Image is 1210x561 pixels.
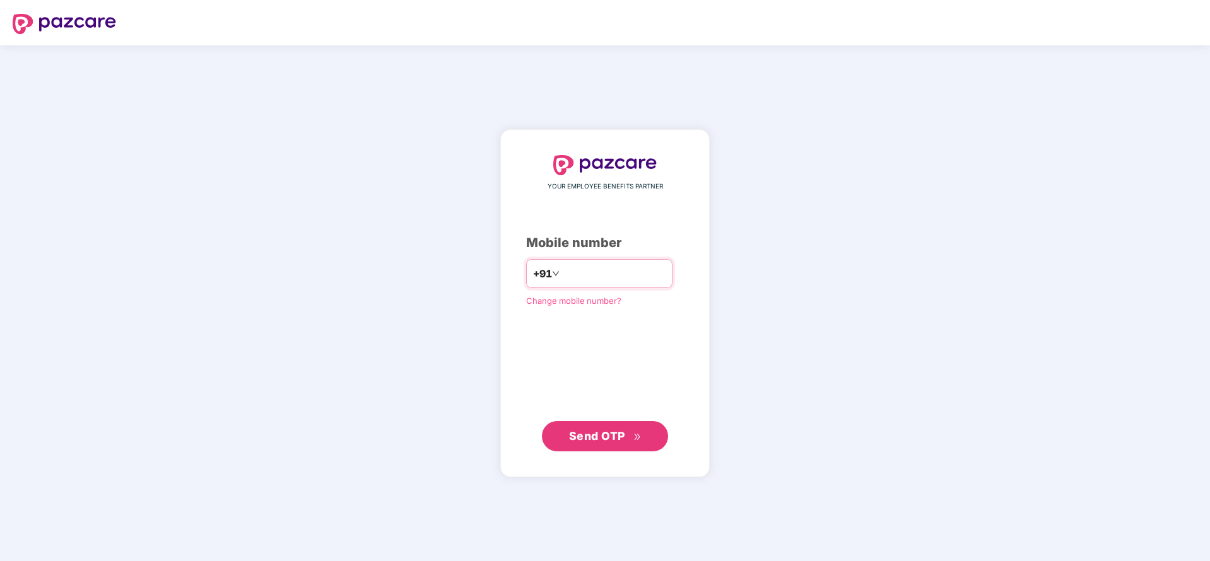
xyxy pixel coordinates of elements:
span: +91 [533,266,552,282]
button: Send OTPdouble-right [542,421,668,451]
span: YOUR EMPLOYEE BENEFITS PARTNER [548,182,663,192]
span: double-right [633,433,642,441]
div: Mobile number [526,233,684,253]
img: logo [13,14,116,34]
span: Send OTP [569,429,625,442]
span: down [552,270,560,277]
img: logo [553,155,657,175]
a: Change mobile number? [526,296,621,306]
